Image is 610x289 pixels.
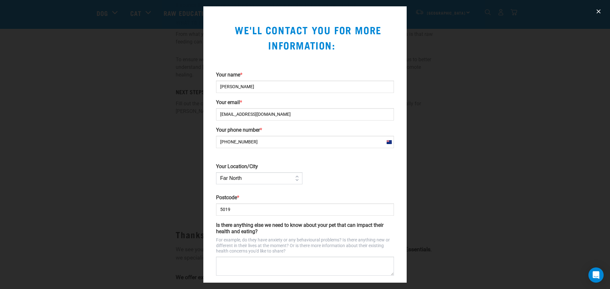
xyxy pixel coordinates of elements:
div: Open Intercom Messenger [588,267,604,283]
span: We'll contact you for more information: [228,27,382,48]
p: For example, do they have anxiety or any behavioural problems? Is there anything new or different... [216,237,394,254]
label: Is there anything else we need to know about your pet that can impact their health and eating? [216,222,394,235]
button: close [593,6,604,16]
label: Postcode [216,194,394,201]
label: If you'd like to show us a picture of your pet, we'd love to see them! [216,282,394,288]
div: New Zealand: +64 [384,136,394,148]
label: Your phone number [216,127,394,133]
label: Your email [216,99,394,106]
label: Your name [216,72,394,78]
label: Your Location/City [216,163,302,170]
